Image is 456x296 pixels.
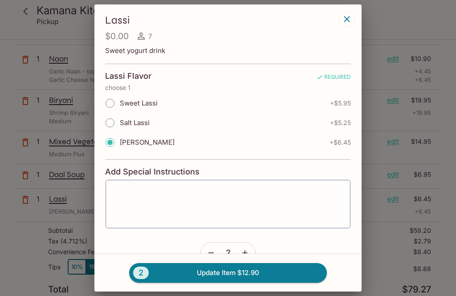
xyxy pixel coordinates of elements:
[330,119,351,126] span: + $5.25
[120,138,175,146] span: [PERSON_NAME]
[105,167,351,177] h4: Add Special Instructions
[105,46,351,55] p: Sweet yogurt drink
[120,118,150,127] span: Salt Lassi
[226,248,231,258] span: 2
[316,73,351,84] span: REQUIRED
[105,71,151,81] h4: Lassi Flavor
[330,100,351,107] span: + $5.95
[129,263,327,283] button: 2Update Item $12.90
[330,139,351,146] span: + $6.45
[105,13,337,27] h3: Lassi
[105,31,129,42] h4: $0.00
[133,267,149,279] span: 2
[105,84,351,91] p: choose 1
[148,32,152,41] span: 7
[120,99,158,107] span: Sweet Lassi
